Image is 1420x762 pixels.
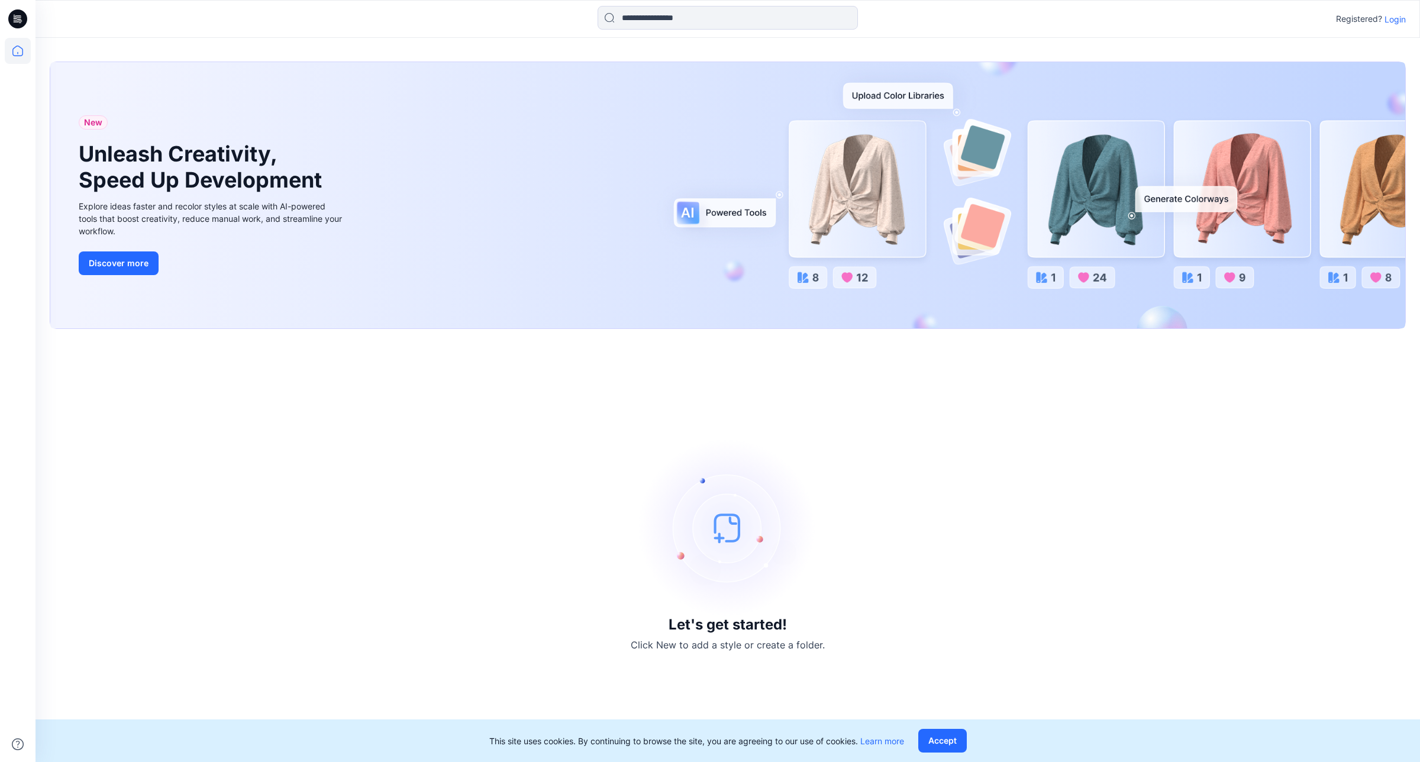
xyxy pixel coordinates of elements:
img: empty-state-image.svg [639,439,816,616]
a: Learn more [860,736,904,746]
p: This site uses cookies. By continuing to browse the site, you are agreeing to our use of cookies. [489,735,904,747]
span: New [84,115,102,130]
p: Login [1384,13,1406,25]
p: Click New to add a style or create a folder. [631,638,825,652]
h1: Unleash Creativity, Speed Up Development [79,141,327,192]
h3: Let's get started! [669,616,787,633]
button: Accept [918,729,967,753]
div: Explore ideas faster and recolor styles at scale with AI-powered tools that boost creativity, red... [79,200,345,237]
button: Discover more [79,251,159,275]
a: Discover more [79,251,345,275]
p: Registered? [1336,12,1382,26]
